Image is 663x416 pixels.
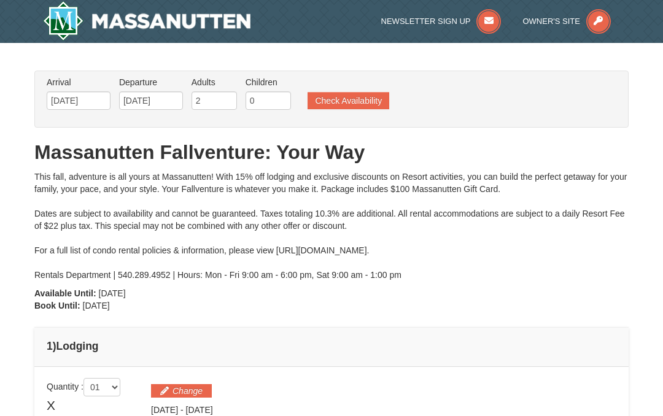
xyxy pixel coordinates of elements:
[180,405,184,415] span: -
[151,405,178,415] span: [DATE]
[522,17,580,26] span: Owner's Site
[34,140,629,164] h1: Massanutten Fallventure: Your Way
[43,1,250,40] img: Massanutten Resort Logo
[53,340,56,352] span: )
[522,17,611,26] a: Owner's Site
[308,92,389,109] button: Check Availability
[47,382,120,391] span: Quantity :
[192,76,237,88] label: Adults
[34,171,629,281] div: This fall, adventure is all yours at Massanutten! With 15% off lodging and exclusive discounts on...
[381,17,502,26] a: Newsletter Sign Up
[47,396,55,415] span: X
[246,76,291,88] label: Children
[186,405,213,415] span: [DATE]
[34,288,96,298] strong: Available Until:
[47,340,616,352] h4: 1 Lodging
[119,76,183,88] label: Departure
[151,384,212,398] button: Change
[381,17,471,26] span: Newsletter Sign Up
[34,301,80,310] strong: Book Until:
[99,288,126,298] span: [DATE]
[83,301,110,310] span: [DATE]
[43,1,250,40] a: Massanutten Resort
[47,76,110,88] label: Arrival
